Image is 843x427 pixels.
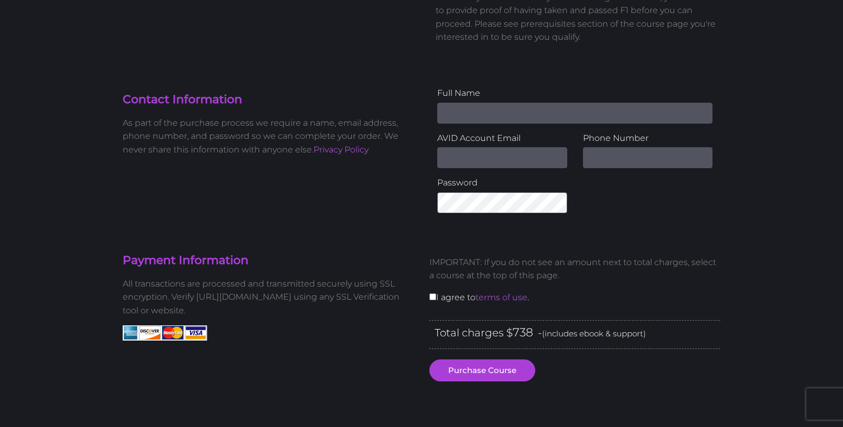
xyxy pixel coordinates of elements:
[429,256,720,282] p: IMPORTANT: If you do not see an amount next to total charges, select a course at the top of this ...
[421,247,728,320] div: I agree to .
[314,145,369,155] a: Privacy Policy
[429,320,720,349] div: Total charges $ -
[437,86,712,100] label: Full Name
[123,253,414,269] h4: Payment Information
[475,292,527,302] a: terms of use
[429,359,535,381] button: Purchase Course
[437,132,567,145] label: AVID Account Email
[542,329,646,338] span: (includes ebook & support)
[437,176,567,190] label: Password
[123,116,414,157] p: As part of the purchase process we require a name, email address, phone number, and password so w...
[583,132,713,145] label: Phone Number
[123,325,207,341] img: American Express, Discover, MasterCard, Visa
[123,277,414,317] p: All transactions are processed and transmitted securely using SSL encryption. Verify [URL][DOMAIN...
[123,92,414,108] h4: Contact Information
